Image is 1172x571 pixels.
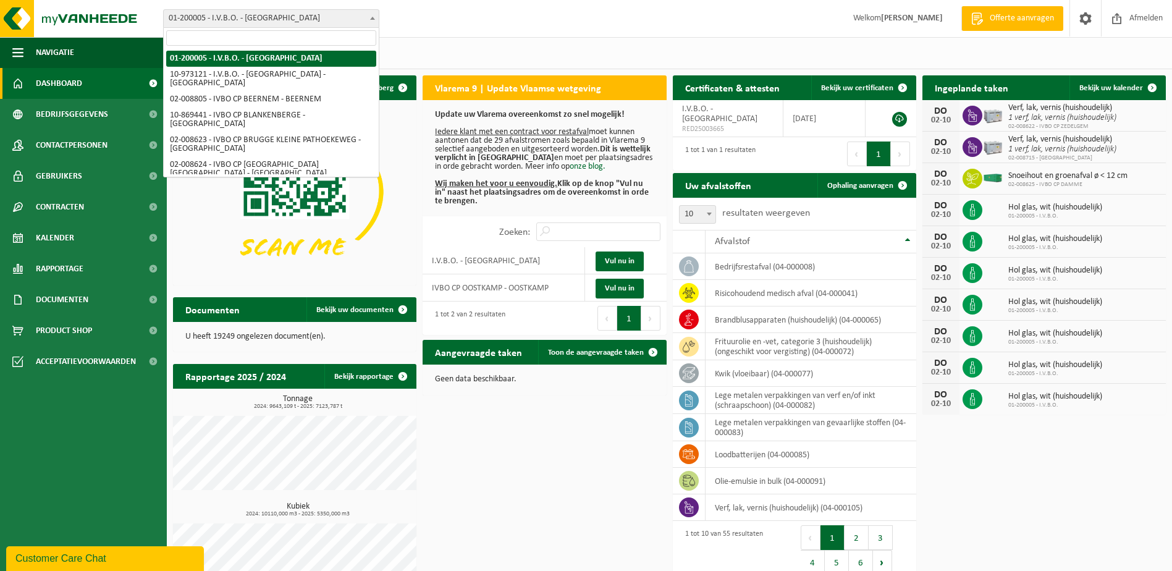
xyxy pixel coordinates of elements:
button: 1 [867,142,891,166]
h2: Uw afvalstoffen [673,173,764,197]
div: DO [929,232,953,242]
button: Next [891,142,910,166]
button: 3 [869,525,893,550]
span: Hol glas, wit (huishoudelijk) [1008,329,1102,339]
div: 02-10 [929,368,953,377]
span: 2024: 10110,000 m3 - 2025: 5350,000 m3 [179,511,416,517]
span: Ophaling aanvragen [827,182,893,190]
li: 02-008624 - IVBO CP [GEOGRAPHIC_DATA] [GEOGRAPHIC_DATA] - [GEOGRAPHIC_DATA] [166,157,376,182]
span: Hol glas, wit (huishoudelijk) [1008,297,1102,307]
div: DO [929,106,953,116]
span: Hol glas, wit (huishoudelijk) [1008,392,1102,402]
div: 02-10 [929,400,953,408]
td: IVBO CP OOSTKAMP - OOSTKAMP [423,274,585,302]
div: DO [929,169,953,179]
div: 1 tot 1 van 1 resultaten [679,140,756,167]
img: PB-LB-0680-HPE-GY-11 [982,135,1003,156]
span: Bekijk uw kalender [1079,84,1143,92]
td: brandblusapparaten (huishoudelijk) (04-000065) [706,307,916,333]
a: Vul nu in [596,252,644,271]
h2: Aangevraagde taken [423,340,534,364]
span: Verf, lak, vernis (huishoudelijk) [1008,135,1116,145]
button: 2 [845,525,869,550]
button: 1 [820,525,845,550]
iframe: chat widget [6,544,206,571]
h2: Ingeplande taken [922,75,1021,99]
td: [DATE] [783,100,866,137]
td: I.V.B.O. - [GEOGRAPHIC_DATA] [423,247,585,274]
div: DO [929,390,953,400]
td: verf, lak, vernis (huishoudelijk) (04-000105) [706,494,916,521]
p: U heeft 19249 ongelezen document(en). [185,332,404,341]
div: 02-10 [929,116,953,125]
span: 02-008625 - IVBO CP DAMME [1008,181,1128,188]
span: Gebruikers [36,161,82,192]
b: Klik op de knop "Vul nu in" naast het plaatsingsadres om de overeenkomst in orde te brengen. [435,179,649,206]
span: 02-008715 - [GEOGRAPHIC_DATA] [1008,154,1116,162]
a: Bekijk uw documenten [306,297,415,322]
i: 1 verf, lak, vernis (huishoudelijk) [1008,145,1116,154]
a: Bekijk uw kalender [1069,75,1165,100]
span: Navigatie [36,37,74,68]
button: Next [641,306,660,331]
span: Offerte aanvragen [987,12,1057,25]
div: DO [929,138,953,148]
span: Product Shop [36,315,92,346]
td: lege metalen verpakkingen van verf en/of inkt (schraapschoon) (04-000082) [706,387,916,414]
i: 1 verf, lak, vernis (huishoudelijk) [1008,113,1116,122]
span: Hol glas, wit (huishoudelijk) [1008,203,1102,213]
span: 01-200005 - I.V.B.O. [1008,339,1102,346]
div: DO [929,264,953,274]
span: 02-008622 - IVBO CP ZEDELGEM [1008,123,1116,130]
span: 01-200005 - I.V.B.O. - BRUGGE [163,9,379,28]
img: HK-XC-30-GN-00 [982,172,1003,183]
div: DO [929,201,953,211]
div: 02-10 [929,148,953,156]
span: Snoeihout en groenafval ø < 12 cm [1008,171,1128,181]
img: PB-LB-0680-HPE-GY-11 [982,104,1003,125]
a: Vul nu in [596,279,644,298]
p: moet kunnen aantonen dat de 29 afvalstromen zoals bepaald in Vlarema 9 selectief aangeboden en ui... [435,111,654,206]
span: Kalender [36,222,74,253]
span: Verf, lak, vernis (huishoudelijk) [1008,103,1116,113]
span: Bekijk uw certificaten [821,84,893,92]
a: Bekijk uw certificaten [811,75,915,100]
td: frituurolie en -vet, categorie 3 (huishoudelijk) (ongeschikt voor vergisting) (04-000072) [706,333,916,360]
button: 1 [617,306,641,331]
u: Iedere klant met een contract voor restafval [435,127,589,137]
td: risicohoudend medisch afval (04-000041) [706,280,916,307]
span: 2024: 9643,109 t - 2025: 7123,787 t [179,404,416,410]
div: 02-10 [929,179,953,188]
span: Rapportage [36,253,83,284]
span: 01-200005 - I.V.B.O. [1008,402,1102,409]
span: Hol glas, wit (huishoudelijk) [1008,266,1102,276]
button: Previous [847,142,867,166]
span: Contactpersonen [36,130,108,161]
a: Offerte aanvragen [961,6,1063,31]
span: 01-200005 - I.V.B.O. [1008,213,1102,220]
span: Bedrijfsgegevens [36,99,108,130]
div: 1 tot 2 van 2 resultaten [429,305,505,332]
span: Hol glas, wit (huishoudelijk) [1008,234,1102,244]
span: Documenten [36,284,88,315]
span: 01-200005 - I.V.B.O. - BRUGGE [164,10,379,27]
span: 01-200005 - I.V.B.O. [1008,370,1102,378]
span: Afvalstof [715,237,750,247]
div: 02-10 [929,242,953,251]
span: Bekijk uw documenten [316,306,394,314]
td: loodbatterijen (04-000085) [706,441,916,468]
h3: Kubiek [179,502,416,517]
span: RED25003665 [682,124,774,134]
td: lege metalen verpakkingen van gevaarlijke stoffen (04-000083) [706,414,916,441]
span: 01-200005 - I.V.B.O. [1008,244,1102,252]
span: I.V.B.O. - [GEOGRAPHIC_DATA] [682,104,757,124]
h2: Documenten [173,297,252,321]
li: 10-869441 - IVBO CP BLANKENBERGE - [GEOGRAPHIC_DATA] [166,108,376,132]
h3: Tonnage [179,395,416,410]
a: Bekijk rapportage [324,364,415,389]
h2: Rapportage 2025 / 2024 [173,364,298,388]
td: olie-emulsie in bulk (04-000091) [706,468,916,494]
h2: Certificaten & attesten [673,75,792,99]
u: Wij maken het voor u eenvoudig. [435,179,557,188]
td: kwik (vloeibaar) (04-000077) [706,360,916,387]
